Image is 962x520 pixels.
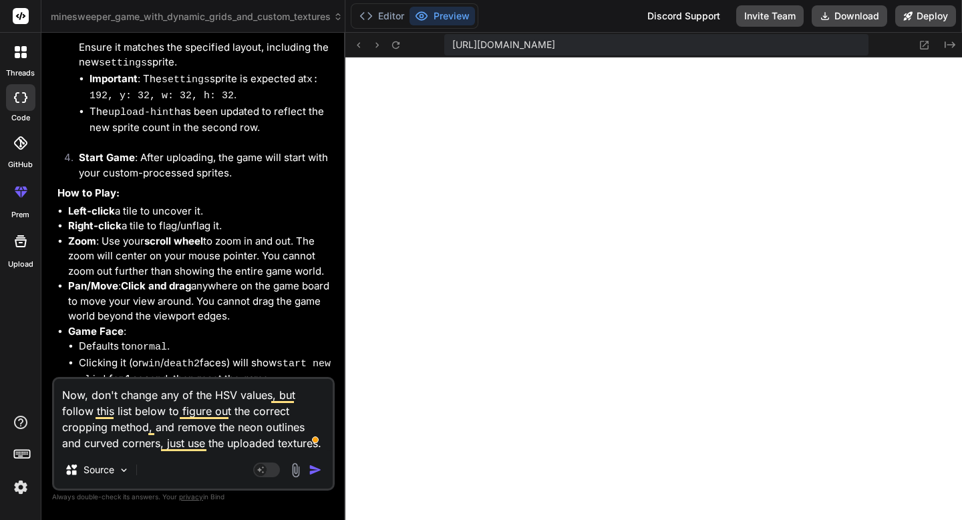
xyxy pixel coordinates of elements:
li: : You will be prompted to upload a PNG file containing your Minesweeper sprites. Ensure it matche... [68,10,332,151]
img: settings [9,476,32,499]
code: upload-hint [108,107,174,118]
textarea: To enrich screen reader interactions, please activate Accessibility in Grammarly extension settings [54,379,333,451]
strong: Zoom [68,235,96,247]
code: death2 [164,358,200,370]
li: The has been updated to reflect the new sprite count in the second row. [90,104,332,136]
label: code [11,112,30,124]
strong: Left-click [68,205,115,217]
label: Upload [8,259,33,270]
label: prem [11,209,29,221]
p: Always double-check its answers. Your in Bind [52,491,335,503]
strong: Game Face [68,325,124,338]
li: Defaults to . [79,339,332,356]
code: settings [99,57,147,69]
li: : After uploading, the game will start with your custom-processed sprites. [68,150,332,180]
button: Invite Team [736,5,804,27]
span: [URL][DOMAIN_NAME] [452,38,555,51]
strong: scroll wheel [144,235,203,247]
span: minesweeper_game_with_dynamic_grids_and_custom_textures [51,10,343,23]
img: attachment [288,463,303,478]
li: : [68,324,332,452]
code: normal [131,342,167,353]
button: Download [812,5,887,27]
strong: Important [90,72,138,85]
button: Editor [354,7,410,25]
label: GitHub [8,159,33,170]
code: win [142,358,160,370]
img: Pick Models [118,465,130,476]
span: privacy [179,493,203,501]
strong: Pan/Move [68,279,118,292]
li: : The sprite is expected at . [90,72,332,104]
button: Preview [410,7,475,25]
strong: Right-click [68,219,122,232]
strong: How to Play: [57,186,120,199]
strong: Start Game [79,151,135,164]
label: threads [6,68,35,79]
li: : anywhere on the game board to move your view around. You cannot drag the game world beyond the ... [68,279,332,324]
div: Discord Support [639,5,728,27]
li: : Use your to zoom in and out. The zoom will center on your mouse pointer. You cannot zoom out fu... [68,234,332,279]
li: Clicking it (or / faces) will show for 1 second, then reset the game. [79,356,332,388]
code: settings [162,74,210,86]
img: icon [309,463,322,477]
button: Deploy [895,5,956,27]
p: Source [84,463,114,477]
strong: Click and drag [121,279,191,292]
li: a tile to uncover it. [68,204,332,219]
li: a tile to flag/unflag it. [68,219,332,234]
iframe: To enrich screen reader interactions, please activate Accessibility in Grammarly extension settings [345,57,962,520]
